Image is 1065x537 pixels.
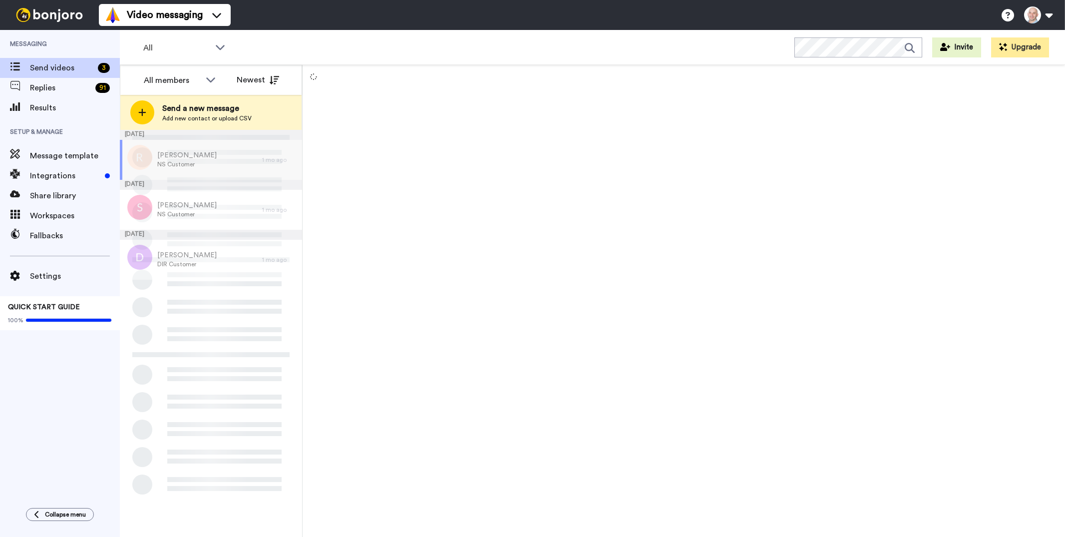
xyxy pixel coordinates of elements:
[262,206,297,214] div: 1 mo ago
[30,150,120,162] span: Message template
[105,7,121,23] img: vm-color.svg
[932,37,981,57] button: Invite
[120,130,302,140] div: [DATE]
[30,210,120,222] span: Workspaces
[127,8,203,22] span: Video messaging
[127,145,152,170] img: r.png
[127,245,152,270] img: d.png
[30,170,101,182] span: Integrations
[229,70,287,90] button: Newest
[120,230,302,240] div: [DATE]
[120,180,302,190] div: [DATE]
[12,8,87,22] img: bj-logo-header-white.svg
[143,42,210,54] span: All
[262,256,297,264] div: 1 mo ago
[157,160,217,168] span: NS Customer
[30,62,94,74] span: Send videos
[30,190,120,202] span: Share library
[30,102,120,114] span: Results
[30,230,120,242] span: Fallbacks
[157,250,217,260] span: [PERSON_NAME]
[127,195,152,220] img: s.png
[98,63,110,73] div: 3
[45,511,86,519] span: Collapse menu
[162,102,252,114] span: Send a new message
[262,156,297,164] div: 1 mo ago
[157,260,217,268] span: DIR Customer
[157,200,217,210] span: [PERSON_NAME]
[144,74,201,86] div: All members
[30,82,91,94] span: Replies
[30,270,120,282] span: Settings
[157,150,217,160] span: [PERSON_NAME]
[162,114,252,122] span: Add new contact or upload CSV
[95,83,110,93] div: 91
[8,304,80,311] span: QUICK START GUIDE
[991,37,1049,57] button: Upgrade
[8,316,23,324] span: 100%
[157,210,217,218] span: NS Customer
[26,508,94,521] button: Collapse menu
